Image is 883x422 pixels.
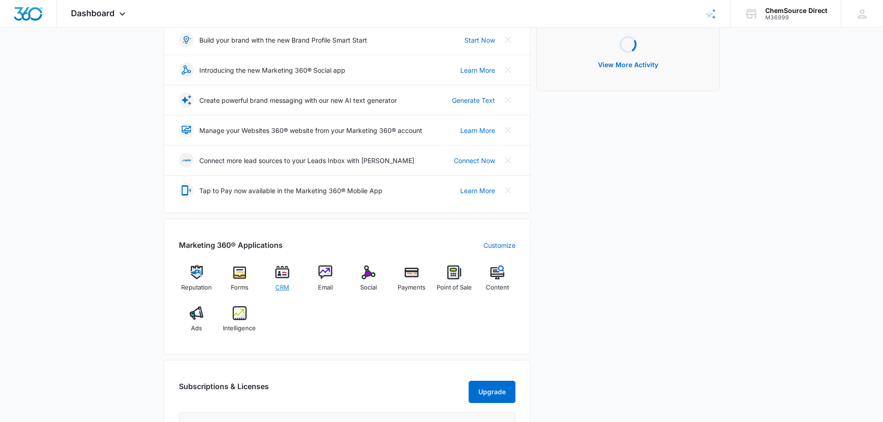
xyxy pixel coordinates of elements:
[308,265,343,299] a: Email
[231,283,248,292] span: Forms
[460,65,495,75] a: Learn More
[501,183,515,198] button: Close
[179,239,283,251] h2: Marketing 360® Applications
[318,283,333,292] span: Email
[765,14,827,21] div: account id
[199,186,382,195] p: Tap to Pay now available in the Marketing 360® Mobile App
[179,265,215,299] a: Reputation
[360,283,377,292] span: Social
[469,381,515,403] button: Upgrade
[501,63,515,77] button: Close
[179,381,269,399] h2: Subscriptions & Licenses
[452,95,495,105] a: Generate Text
[501,32,515,47] button: Close
[199,156,414,165] p: Connect more lead sources to your Leads Inbox with [PERSON_NAME]
[199,95,397,105] p: Create powerful brand messaging with our new AI text generator
[460,186,495,195] a: Learn More
[222,306,257,340] a: Intelligence
[265,265,300,299] a: CRM
[437,283,472,292] span: Point of Sale
[199,35,367,45] p: Build your brand with the new Brand Profile Smart Start
[222,265,257,299] a: Forms
[437,265,472,299] a: Point of Sale
[501,123,515,138] button: Close
[179,306,215,340] a: Ads
[398,283,426,292] span: Payments
[483,240,515,250] a: Customize
[501,93,515,107] button: Close
[199,65,345,75] p: Introducing the new Marketing 360® Social app
[199,126,422,135] p: Manage your Websites 360® website from your Marketing 360® account
[351,265,387,299] a: Social
[454,156,495,165] a: Connect Now
[181,283,212,292] span: Reputation
[480,265,515,299] a: Content
[275,283,289,292] span: CRM
[394,265,429,299] a: Payments
[589,54,667,76] button: View More Activity
[71,8,114,18] span: Dashboard
[501,153,515,168] button: Close
[464,35,495,45] a: Start Now
[460,126,495,135] a: Learn More
[223,324,256,333] span: Intelligence
[765,7,827,14] div: account name
[191,324,202,333] span: Ads
[486,283,509,292] span: Content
